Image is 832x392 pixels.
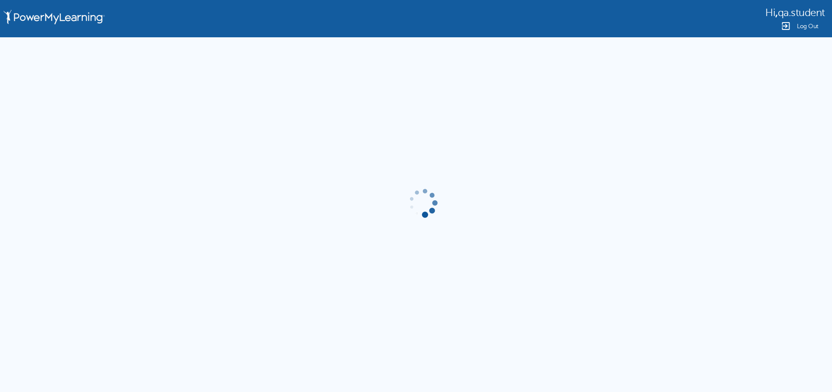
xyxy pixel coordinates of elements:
[778,7,825,19] span: qa.student
[407,187,439,219] img: gif-load2.gif
[797,23,819,29] span: Log Out
[765,6,825,19] div: ,
[765,7,775,19] span: Hi
[780,21,791,31] img: Logout Icon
